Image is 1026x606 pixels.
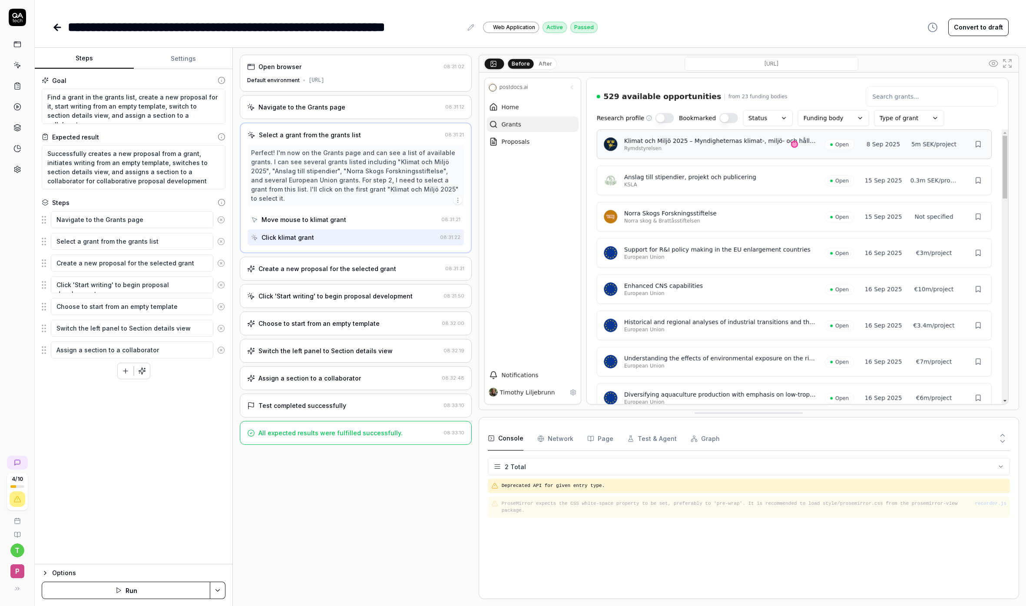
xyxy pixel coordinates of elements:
div: Options [52,568,225,578]
time: 08:32:00 [442,320,464,326]
div: Suggestions [42,232,225,251]
time: 08:32:48 [442,375,464,381]
div: Suggestions [42,341,225,359]
time: 08:32:19 [443,348,464,354]
div: Goal [52,76,66,85]
button: Network [537,427,573,451]
button: Remove step [213,255,228,272]
time: 08:33:10 [443,402,464,408]
button: Graph [691,427,720,451]
button: Settings [134,48,233,69]
button: recorder.js [975,500,1006,507]
div: Click klimat grant [261,233,314,242]
div: Suggestions [42,211,225,229]
time: 08:31:21 [445,132,464,138]
div: Open browser [258,62,301,71]
pre: Deprecated API for given entry type. [502,482,1006,490]
button: Run [42,582,210,599]
time: 08:31:21 [441,216,460,222]
div: Suggestions [42,319,225,338]
a: New conversation [7,456,28,470]
div: Create a new proposal for the selected grant [258,264,396,273]
div: Active [543,22,567,33]
div: Expected result [52,132,99,142]
time: 08:31:31 [445,265,464,272]
time: 08:31:50 [443,293,464,299]
button: Click klimat grant08:31:22 [248,229,463,245]
button: View version history [922,19,943,36]
img: Screenshot [479,73,1019,410]
div: Navigate to the Grants page [258,103,345,112]
a: Documentation [3,524,31,538]
div: [URL] [308,76,324,84]
button: P [3,557,31,580]
button: Remove step [213,320,228,337]
button: Remove step [213,276,228,294]
button: Steps [35,48,134,69]
div: Suggestions [42,298,225,316]
time: 08:31:12 [445,104,464,110]
div: Switch the left panel to Section details view [258,346,393,355]
a: Book a call with us [3,510,31,524]
button: Console [488,427,523,451]
div: Select a grant from the grants list [259,130,361,139]
div: Move mouse to klimat grant [261,215,346,224]
div: Steps [52,198,70,207]
pre: ProseMirror expects the CSS white-space property to be set, preferably to 'pre-wrap'. It is recom... [502,500,1006,514]
button: t [10,543,24,557]
span: P [10,564,24,578]
div: All expected results were fulfilled successfully. [258,428,403,437]
button: Remove step [213,211,228,228]
button: Convert to draft [948,19,1009,36]
button: Remove step [213,233,228,250]
time: 08:33:10 [443,430,464,436]
button: Show all interative elements [986,56,1000,70]
a: Web Application [483,21,539,33]
time: 08:31:02 [443,63,464,70]
span: Web Application [493,23,535,31]
div: Assign a section to a collaborator [258,374,361,383]
div: Perfect! I'm now on the Grants page and can see a list of available grants. I can see several gra... [251,148,460,203]
button: Before [508,59,533,68]
button: Options [42,568,225,578]
div: Suggestions [42,254,225,272]
button: Test & Agent [627,427,677,451]
div: Suggestions [42,276,225,294]
time: 08:31:22 [440,234,460,240]
span: 4 / 10 [12,477,23,482]
div: Default environment [247,76,300,84]
button: Open in full screen [1000,56,1014,70]
div: Test completed successfully [258,401,346,410]
button: After [535,59,556,69]
div: Click 'Start writing' to begin proposal development [258,291,413,301]
button: Move mouse to klimat grant08:31:21 [248,212,463,228]
button: Page [587,427,613,451]
div: Choose to start from an empty template [258,319,380,328]
div: Passed [570,22,598,33]
button: Remove step [213,341,228,359]
button: Remove step [213,298,228,315]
